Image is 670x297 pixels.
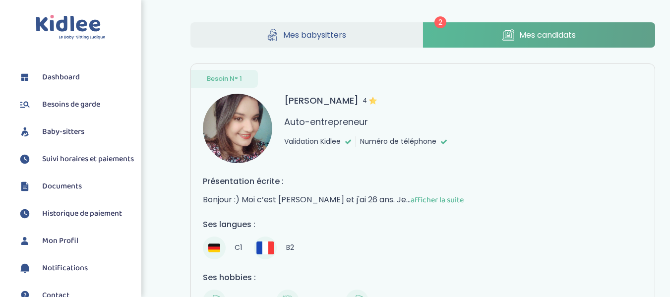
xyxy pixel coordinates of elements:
[207,74,242,84] span: Besoin N° 1
[203,175,643,187] h4: Présentation écrite :
[17,261,134,276] a: Notifications
[203,193,643,206] p: Bonjour :) Moi c’est [PERSON_NAME] et j'ai 26 ans. Je...
[17,206,32,221] img: suivihoraire.svg
[284,94,377,107] h3: [PERSON_NAME]
[17,97,32,112] img: besoin.svg
[17,206,134,221] a: Historique de paiement
[17,124,134,139] a: Baby-sitters
[17,70,134,85] a: Dashboard
[17,179,32,194] img: documents.svg
[283,29,346,41] span: Mes babysitters
[17,124,32,139] img: babysitters.svg
[284,115,368,128] p: Auto-entrepreneur
[203,271,643,284] h4: Ses hobbies :
[190,22,423,48] a: Mes babysitters
[42,71,80,83] span: Dashboard
[434,16,446,28] span: 2
[363,94,377,107] span: 4
[42,262,88,274] span: Notifications
[17,234,134,248] a: Mon Profil
[411,194,464,206] span: afficher la suite
[284,136,341,147] span: Validation Kidlee
[42,126,84,138] span: Baby-sitters
[42,153,134,165] span: Suivi horaires et paiements
[17,97,134,112] a: Besoins de garde
[42,180,82,192] span: Documents
[17,70,32,85] img: dashboard.svg
[17,179,134,194] a: Documents
[203,218,643,231] h4: Ses langues :
[256,241,274,254] img: Français
[42,99,100,111] span: Besoins de garde
[36,15,106,40] img: logo.svg
[17,152,32,167] img: suivihoraire.svg
[17,152,134,167] a: Suivi horaires et paiements
[423,22,655,48] a: Mes candidats
[208,242,220,254] img: Allemand
[231,241,246,255] span: C1
[17,261,32,276] img: notification.svg
[17,234,32,248] img: profil.svg
[519,29,576,41] span: Mes candidats
[282,241,298,255] span: B2
[42,208,122,220] span: Historique de paiement
[203,94,272,163] img: avatar
[360,136,436,147] span: Numéro de téléphone
[42,235,78,247] span: Mon Profil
